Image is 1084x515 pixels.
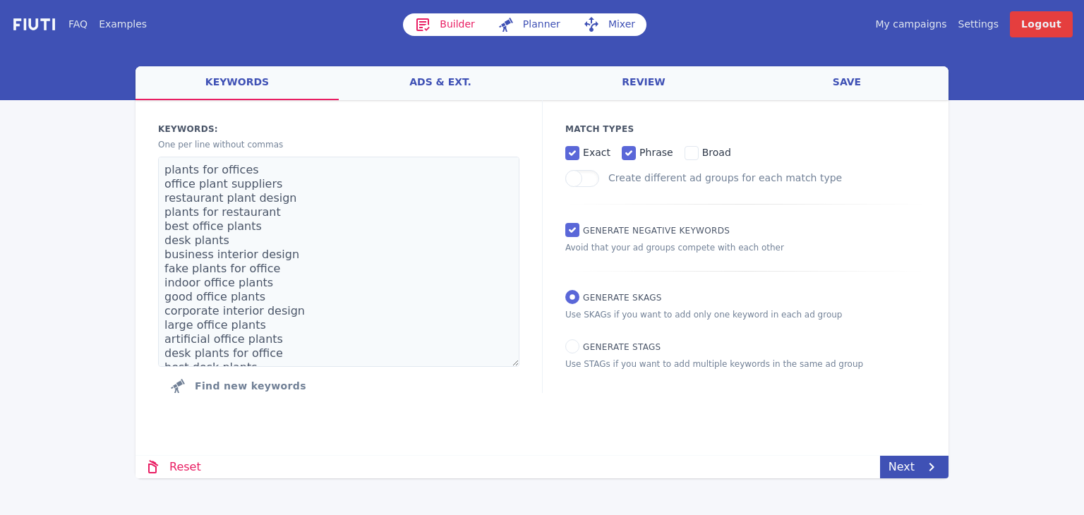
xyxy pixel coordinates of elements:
p: One per line without commas [158,138,519,151]
a: Planner [486,13,572,36]
a: FAQ [68,17,88,32]
label: Keywords: [158,123,519,135]
a: Settings [958,17,999,32]
a: Examples [99,17,147,32]
span: broad [702,147,731,158]
input: Generate SKAGs [565,290,579,304]
span: exact [583,147,610,158]
span: phrase [639,147,673,158]
a: save [745,66,948,100]
a: Builder [403,13,486,36]
a: Logout [1010,11,1073,37]
span: Generate Negative keywords [583,226,730,236]
input: Generate STAGs [565,339,579,353]
span: Generate STAGs [583,342,661,352]
input: broad [685,146,699,160]
a: My campaigns [875,17,946,32]
span: Generate SKAGs [583,293,662,303]
p: Use STAGs if you want to add multiple keywords in the same ad group [565,358,926,370]
img: f731f27.png [11,16,57,32]
a: ads & ext. [339,66,542,100]
a: review [542,66,745,100]
a: Mixer [572,13,646,36]
label: Create different ad groups for each match type [608,172,842,183]
a: Next [880,456,948,478]
a: Reset [135,456,210,478]
p: Match Types [565,123,926,135]
p: Avoid that your ad groups compete with each other [565,241,926,254]
button: Click to find new keywords related to those above [158,372,318,400]
p: Use SKAGs if you want to add only one keyword in each ad group [565,308,926,321]
a: keywords [135,66,339,100]
input: phrase [622,146,636,160]
input: exact [565,146,579,160]
input: Generate Negative keywords [565,223,579,237]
